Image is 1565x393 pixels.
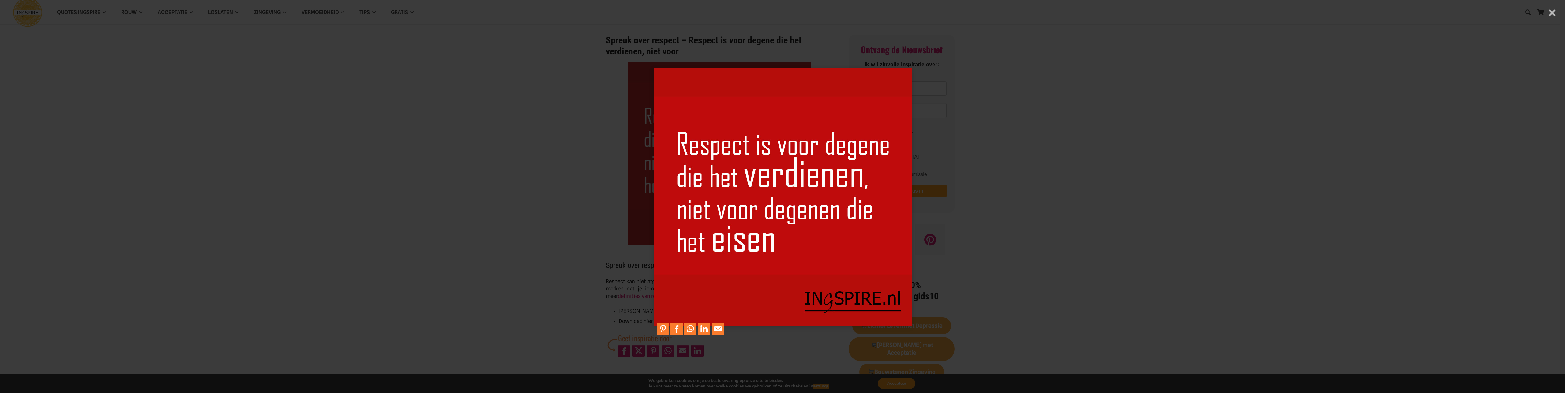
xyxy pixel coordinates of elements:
a: Pin to Pinterest [657,323,669,335]
a: Share to WhatsApp [684,323,696,335]
li: Pinterest [657,323,670,335]
img: Spreuk over respect. Respect is voor degene die het verdienen, niet voor degene die het eisen [654,55,912,338]
li: Facebook [670,323,684,335]
li: LinkedIn [698,323,712,335]
li: Email This [712,323,726,335]
a: Share to Facebook [670,323,683,335]
li: WhatsApp [684,323,698,335]
a: Share to LinkedIn [698,323,710,335]
a: Mail to Email This [712,323,724,335]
